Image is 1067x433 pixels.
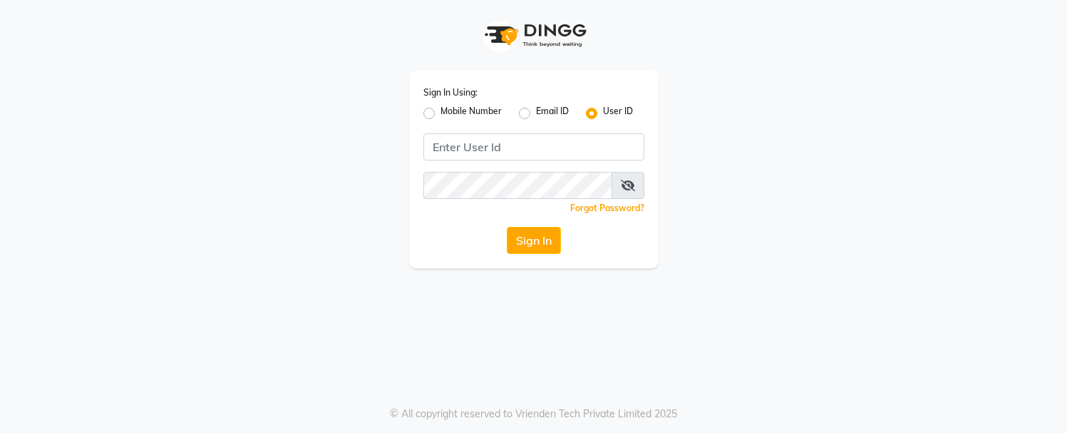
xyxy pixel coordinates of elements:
[536,105,569,122] label: Email ID
[507,227,561,254] button: Sign In
[570,203,644,213] a: Forgot Password?
[477,14,591,56] img: logo1.svg
[423,172,612,199] input: Username
[440,105,502,122] label: Mobile Number
[423,133,644,161] input: Username
[423,86,478,99] label: Sign In Using:
[603,105,633,122] label: User ID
